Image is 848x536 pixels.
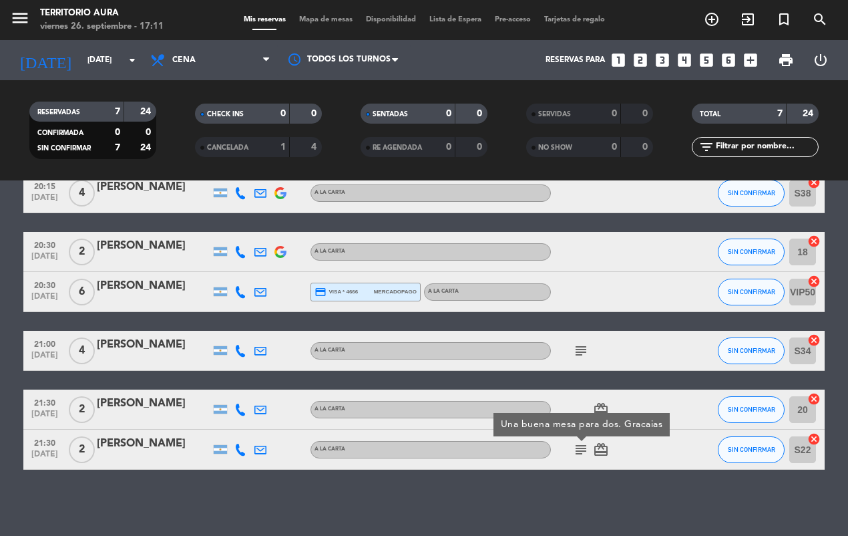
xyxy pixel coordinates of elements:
[778,52,794,68] span: print
[813,52,829,68] i: power_settings_new
[311,109,319,118] strong: 0
[97,395,210,412] div: [PERSON_NAME]
[718,338,785,364] button: SIN CONFIRMAR
[593,402,609,418] i: card_giftcard
[207,144,248,151] span: CANCELADA
[718,396,785,423] button: SIN CONFIRMAR
[97,237,210,255] div: [PERSON_NAME]
[37,109,80,116] span: RESERVADAS
[546,55,605,65] span: Reservas para
[97,178,210,196] div: [PERSON_NAME]
[28,434,61,450] span: 21:30
[97,336,210,354] div: [PERSON_NAME]
[274,187,286,199] img: google-logo.png
[446,109,451,118] strong: 0
[807,333,821,347] i: cancel
[718,180,785,207] button: SIN CONFIRMAR
[777,109,783,118] strong: 7
[274,246,286,258] img: google-logo.png
[700,111,720,118] span: TOTAL
[803,40,838,80] div: LOG OUT
[314,249,345,254] span: A LA CARTA
[728,248,775,255] span: SIN CONFIRMAR
[612,142,617,152] strong: 0
[446,142,451,152] strong: 0
[740,11,756,27] i: exit_to_app
[718,239,785,265] button: SIN CONFIRMAR
[676,51,693,69] i: looks_4
[728,347,775,354] span: SIN CONFIRMAR
[428,289,459,294] span: A LA CARTA
[314,286,358,298] span: visa * 4666
[40,7,164,20] div: TERRITORIO AURA
[807,176,821,189] i: cancel
[280,142,286,152] strong: 1
[593,442,609,458] i: card_giftcard
[423,16,488,23] span: Lista de Espera
[124,52,140,68] i: arrow_drop_down
[477,109,485,118] strong: 0
[501,418,663,432] div: Una buena mesa para dos. Gracaias
[373,144,422,151] span: RE AGENDADA
[97,435,210,452] div: [PERSON_NAME]
[812,11,828,27] i: search
[728,288,775,295] span: SIN CONFIRMAR
[28,336,61,351] span: 21:00
[115,128,120,137] strong: 0
[28,351,61,366] span: [DATE]
[720,51,737,69] i: looks_6
[728,406,775,413] span: SIN CONFIRMAR
[642,142,650,152] strong: 0
[280,109,286,118] strong: 0
[140,143,154,152] strong: 24
[314,406,345,412] span: A LA CARTA
[207,111,244,118] span: CHECK INS
[803,109,816,118] strong: 24
[718,436,785,463] button: SIN CONFIRMAR
[172,55,196,65] span: Cena
[28,292,61,307] span: [DATE]
[69,436,95,463] span: 2
[704,11,720,27] i: add_circle_outline
[488,16,538,23] span: Pre-acceso
[728,189,775,196] span: SIN CONFIRMAR
[538,111,571,118] span: SERVIDAS
[237,16,292,23] span: Mis reservas
[374,287,417,296] span: mercadopago
[538,144,572,151] span: NO SHOW
[69,239,95,265] span: 2
[28,410,61,425] span: [DATE]
[28,252,61,267] span: [DATE]
[807,235,821,248] i: cancel
[40,20,164,33] div: viernes 26. septiembre - 17:11
[28,277,61,292] span: 20:30
[37,145,91,152] span: SIN CONFIRMAR
[69,396,95,423] span: 2
[714,140,818,154] input: Filtrar por nombre...
[311,142,319,152] strong: 4
[807,432,821,446] i: cancel
[373,111,408,118] span: SENTADAS
[642,109,650,118] strong: 0
[97,277,210,295] div: [PERSON_NAME]
[146,128,154,137] strong: 0
[314,446,345,452] span: A LA CARTA
[612,109,617,118] strong: 0
[292,16,359,23] span: Mapa de mesas
[728,446,775,453] span: SIN CONFIRMAR
[807,392,821,406] i: cancel
[477,142,485,152] strong: 0
[28,394,61,410] span: 21:30
[654,51,671,69] i: looks_3
[573,343,589,359] i: subject
[776,11,792,27] i: turned_in_not
[314,286,327,298] i: credit_card
[10,8,30,28] i: menu
[698,51,715,69] i: looks_5
[115,107,120,116] strong: 7
[718,279,785,305] button: SIN CONFIRMAR
[69,180,95,207] span: 4
[140,107,154,116] strong: 24
[10,8,30,33] button: menu
[314,348,345,353] span: A LA CARTA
